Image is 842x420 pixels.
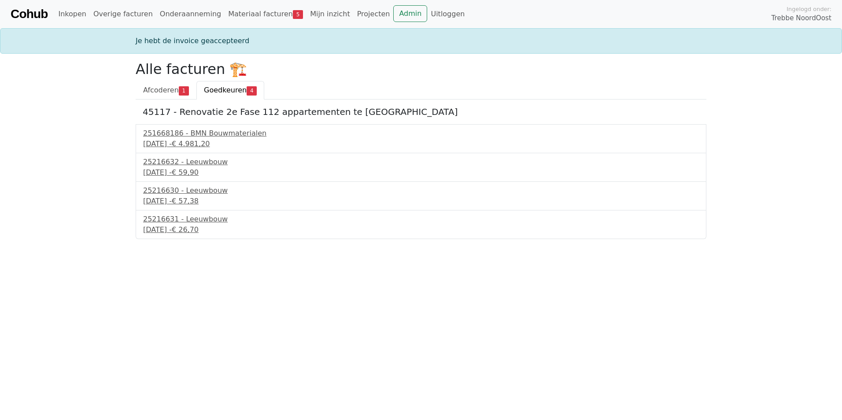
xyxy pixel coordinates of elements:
[143,196,699,206] div: [DATE] -
[307,5,354,23] a: Mijn inzicht
[90,5,156,23] a: Overige facturen
[172,168,199,177] span: € 59,90
[143,139,699,149] div: [DATE] -
[172,197,199,205] span: € 57,38
[143,214,699,225] div: 25216631 - Leeuwbouw
[136,61,706,77] h2: Alle facturen 🏗️
[143,214,699,235] a: 25216631 - Leeuwbouw[DATE] -€ 26,70
[143,185,699,196] div: 25216630 - Leeuwbouw
[143,128,699,149] a: 251668186 - BMN Bouwmaterialen[DATE] -€ 4.981,20
[172,225,199,234] span: € 26,70
[136,81,196,99] a: Afcoderen1
[196,81,264,99] a: Goedkeuren4
[143,107,699,117] h5: 45117 - Renovatie 2e Fase 112 appartementen te [GEOGRAPHIC_DATA]
[55,5,89,23] a: Inkopen
[225,5,307,23] a: Materiaal facturen5
[772,13,831,23] span: Trebbe NoordOost
[204,86,247,94] span: Goedkeuren
[156,5,225,23] a: Onderaanneming
[143,157,699,178] a: 25216632 - Leeuwbouw[DATE] -€ 59,90
[143,86,179,94] span: Afcoderen
[293,10,303,19] span: 5
[143,225,699,235] div: [DATE] -
[393,5,427,22] a: Admin
[143,167,699,178] div: [DATE] -
[354,5,394,23] a: Projecten
[247,86,257,95] span: 4
[427,5,468,23] a: Uitloggen
[787,5,831,13] span: Ingelogd onder:
[11,4,48,25] a: Cohub
[130,36,712,46] div: Je hebt de invoice geaccepteerd
[143,128,699,139] div: 251668186 - BMN Bouwmaterialen
[172,140,210,148] span: € 4.981,20
[143,157,699,167] div: 25216632 - Leeuwbouw
[143,185,699,206] a: 25216630 - Leeuwbouw[DATE] -€ 57,38
[179,86,189,95] span: 1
